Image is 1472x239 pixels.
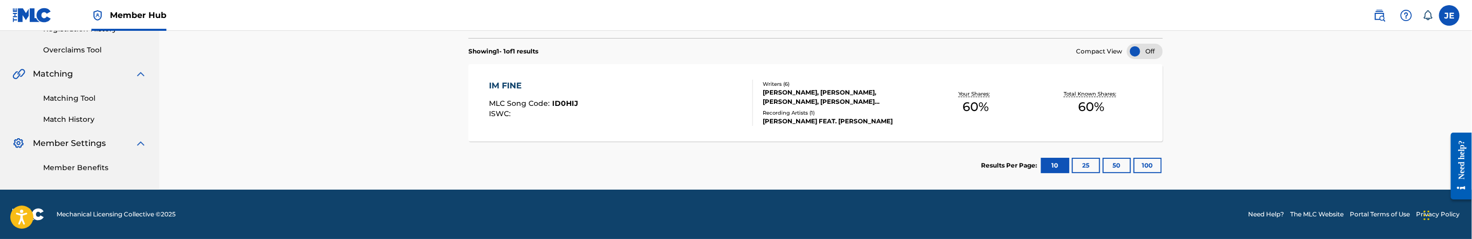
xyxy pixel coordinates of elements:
[110,9,166,21] span: Member Hub
[553,99,579,108] span: ID0HIJ
[1248,210,1284,219] a: Need Help?
[1076,47,1122,56] span: Compact View
[981,161,1040,170] p: Results Per Page:
[43,45,147,56] a: Overclaims Tool
[489,99,553,108] span: MLC Song Code :
[1369,5,1390,26] a: Public Search
[1078,98,1104,116] span: 60 %
[1423,10,1433,21] div: Notifications
[489,80,579,92] div: IM FINE
[1290,210,1344,219] a: The MLC Website
[33,68,73,80] span: Matching
[135,68,147,80] img: expand
[763,80,918,88] div: Writers ( 6 )
[12,208,44,220] img: logo
[963,98,989,116] span: 60 %
[56,210,176,219] span: Mechanical Licensing Collective © 2025
[1396,5,1417,26] div: Help
[43,93,147,104] a: Matching Tool
[43,162,147,173] a: Member Benefits
[1041,158,1069,173] button: 10
[1400,9,1412,22] img: help
[135,137,147,150] img: expand
[1421,190,1472,239] iframe: Chat Widget
[1443,125,1472,208] iframe: Resource Center
[12,8,52,23] img: MLC Logo
[43,114,147,125] a: Match History
[468,47,538,56] p: Showing 1 - 1 of 1 results
[959,90,993,98] p: Your Shares:
[12,137,25,150] img: Member Settings
[1439,5,1460,26] div: User Menu
[1134,158,1162,173] button: 100
[12,68,25,80] img: Matching
[1072,158,1100,173] button: 25
[763,88,918,106] div: [PERSON_NAME], [PERSON_NAME], [PERSON_NAME], [PERSON_NAME] [PERSON_NAME] [PERSON_NAME], [PERSON_N...
[1103,158,1131,173] button: 50
[763,117,918,126] div: [PERSON_NAME] FEAT. [PERSON_NAME]
[763,109,918,117] div: Recording Artists ( 1 )
[468,64,1163,141] a: IM FINEMLC Song Code:ID0HIJISWC:Writers (6)[PERSON_NAME], [PERSON_NAME], [PERSON_NAME], [PERSON_N...
[1373,9,1386,22] img: search
[1350,210,1410,219] a: Portal Terms of Use
[1064,90,1119,98] p: Total Known Shares:
[489,109,514,118] span: ISWC :
[91,9,104,22] img: Top Rightsholder
[1416,210,1460,219] a: Privacy Policy
[33,137,106,150] span: Member Settings
[1424,200,1430,231] div: Drag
